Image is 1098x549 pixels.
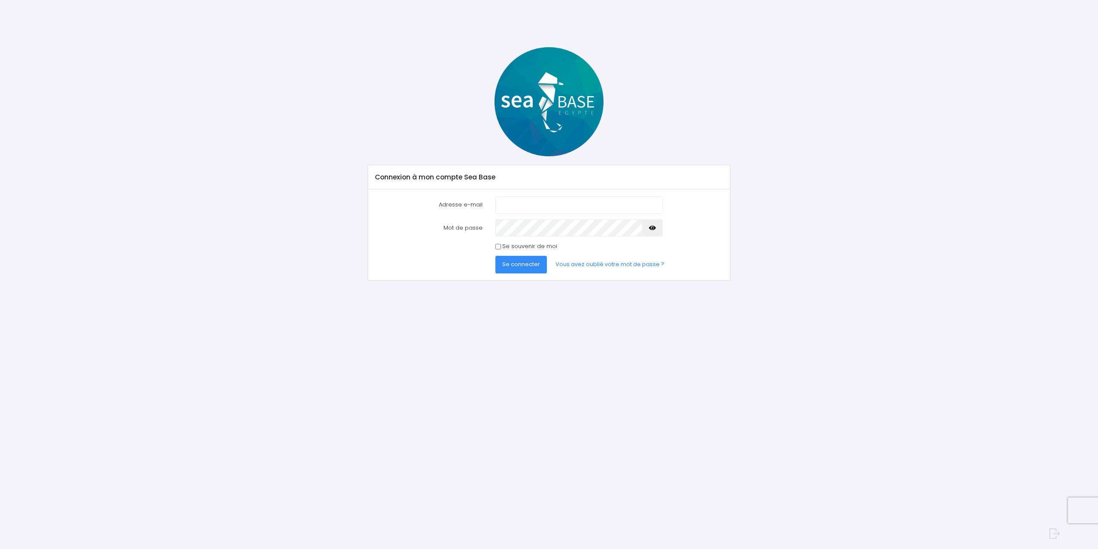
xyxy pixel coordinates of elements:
[369,196,489,213] label: Adresse e-mail
[549,256,671,273] a: Vous avez oublié votre mot de passe ?
[368,165,730,189] div: Connexion à mon compte Sea Base
[502,260,540,268] span: Se connecter
[502,242,557,251] label: Se souvenir de moi
[495,256,547,273] button: Se connecter
[369,219,489,237] label: Mot de passe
